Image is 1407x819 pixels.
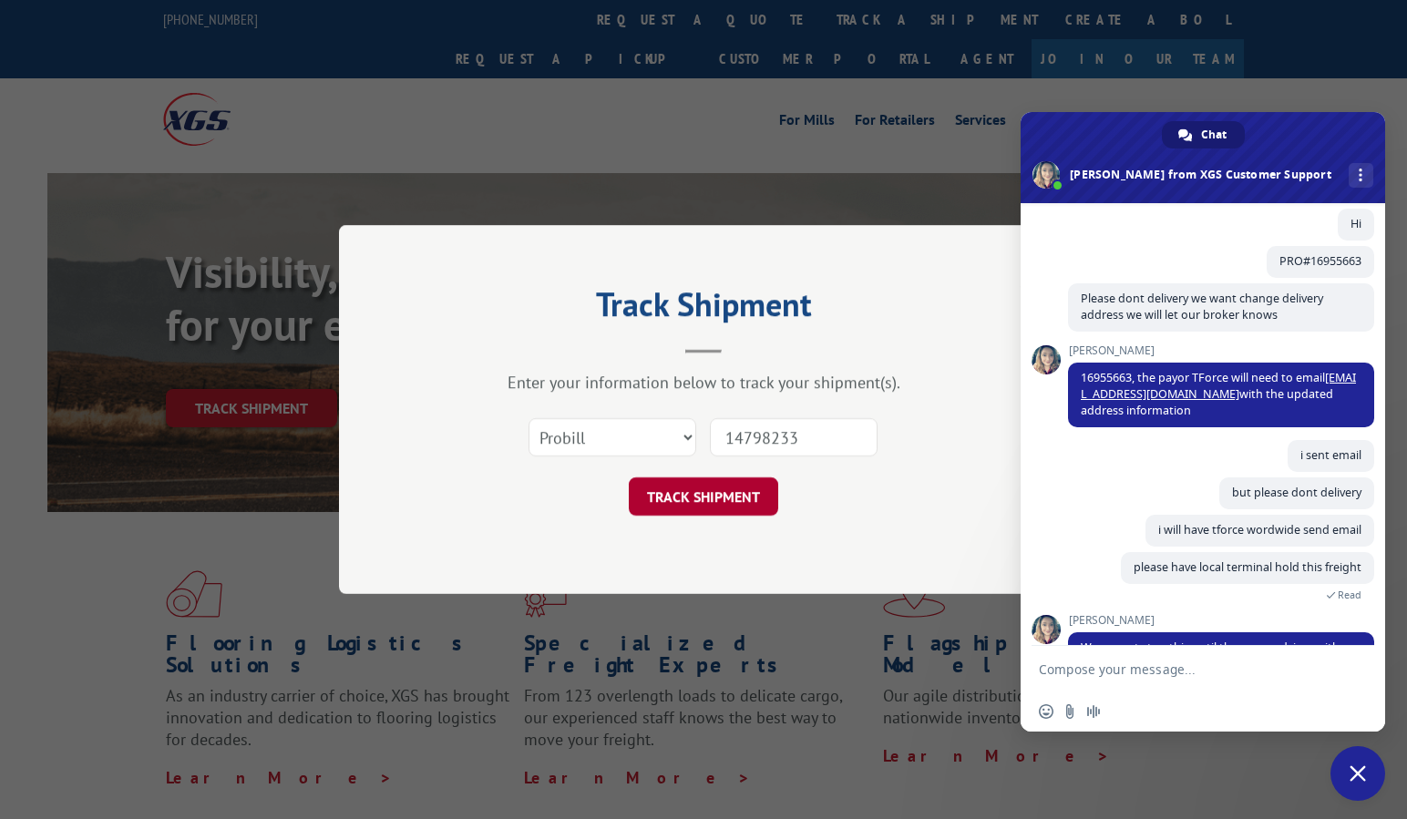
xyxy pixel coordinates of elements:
[1014,248,1045,298] button: Close modal
[1338,589,1361,601] span: Read
[1039,704,1053,719] span: Insert an emoji
[1162,121,1245,148] a: Chat
[710,418,878,456] input: Number(s)
[1081,370,1356,402] a: [EMAIL_ADDRESS][DOMAIN_NAME]
[1330,746,1385,801] a: Close chat
[1039,646,1330,691] textarea: Compose your message...
[1068,344,1374,357] span: [PERSON_NAME]
[1063,704,1077,719] span: Send a file
[1351,216,1361,231] span: Hi
[1081,370,1356,418] span: 16955663, the payor TForce will need to email with the updated address information
[629,477,778,516] button: TRACK SHIPMENT
[430,372,977,393] div: Enter your information below to track your shipment(s).
[1232,485,1361,500] span: but please dont delivery
[1068,614,1374,627] span: [PERSON_NAME]
[1134,559,1361,575] span: please have local terminal hold this freight
[1279,253,1361,269] span: PRO#16955663
[1201,121,1227,148] span: Chat
[430,292,977,326] h2: Track Shipment
[1158,522,1361,537] span: i will have tforce wordwide send email
[1081,640,1349,671] span: We cannot stop this until the payor advises with a stop freight email
[1300,447,1361,463] span: i sent email
[1086,704,1101,719] span: Audio message
[1081,291,1323,322] span: Please dont delivery we want change delivery address we will let our broker knows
